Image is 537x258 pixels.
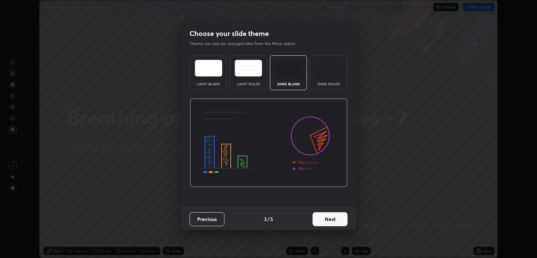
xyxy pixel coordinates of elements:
[275,60,302,77] img: darkTheme.f0cc69e5.svg
[189,41,303,47] p: Theme can also be changed later from the More option
[315,60,342,77] img: darkRuledTheme.de295e13.svg
[235,60,262,77] img: lightRuledTheme.5fabf969.svg
[189,212,224,226] button: Previous
[270,215,273,223] h4: 5
[313,212,348,226] button: Next
[194,82,222,86] div: Light Blank
[267,215,270,223] h4: /
[274,82,302,86] div: Dark Blank
[189,29,269,38] h2: Choose your slide theme
[235,82,263,86] div: Light Ruled
[190,99,348,187] img: darkThemeBanner.d06ce4a2.svg
[315,82,343,86] div: Dark Ruled
[264,215,267,223] h4: 3
[195,60,222,77] img: lightTheme.e5ed3b09.svg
